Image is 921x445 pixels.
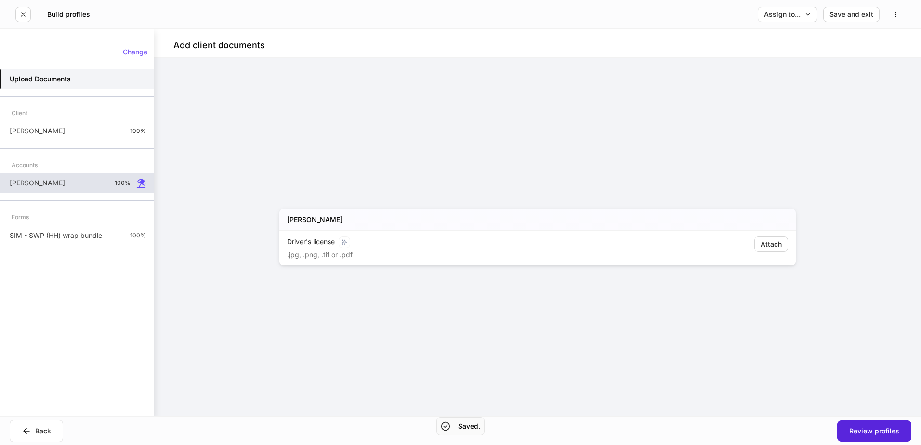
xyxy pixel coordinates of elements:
div: Change [123,49,147,55]
h5: Saved. [458,421,480,431]
h5: Build profiles [47,10,90,19]
button: Review profiles [837,420,911,442]
p: 100% [115,179,131,187]
div: Review profiles [849,428,899,434]
div: Driver's license [287,236,663,248]
div: Back [22,426,51,436]
p: [PERSON_NAME] [10,178,65,188]
div: Client [12,105,27,121]
div: Save and exit [829,11,873,18]
p: 100% [130,232,146,239]
div: Forms [12,209,29,225]
h4: Add client documents [173,39,265,51]
p: .jpg, .png, .tif or .pdf [287,250,353,260]
p: SIM - SWP (HH) wrap bundle [10,231,102,240]
div: Accounts [12,157,38,173]
button: Assign to... [758,7,817,22]
div: Assign to... [764,11,811,18]
button: Change [117,44,154,60]
p: 100% [130,127,146,135]
p: [PERSON_NAME] [10,126,65,136]
h5: [PERSON_NAME] [287,215,342,224]
button: Attach [754,236,788,252]
div: Attach [761,241,782,248]
button: Back [10,420,63,442]
button: Save and exit [823,7,880,22]
h5: Upload Documents [10,74,71,84]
